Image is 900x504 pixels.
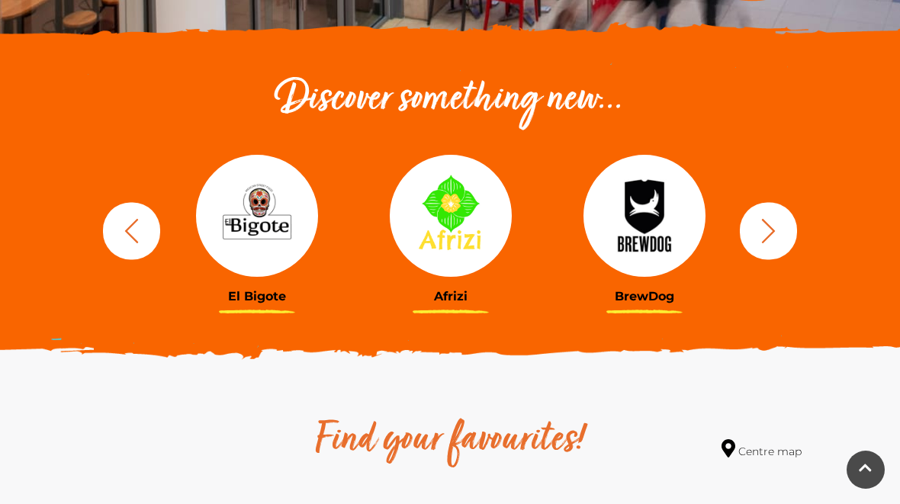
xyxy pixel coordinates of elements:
[559,289,730,303] h3: BrewDog
[365,289,536,303] h3: Afrizi
[172,155,342,303] a: El Bigote
[217,416,683,465] h2: Find your favourites!
[365,155,536,303] a: Afrizi
[722,439,802,460] a: Centre map
[172,289,342,303] h3: El Bigote
[559,155,730,303] a: BrewDog
[95,75,805,124] h2: Discover something new...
